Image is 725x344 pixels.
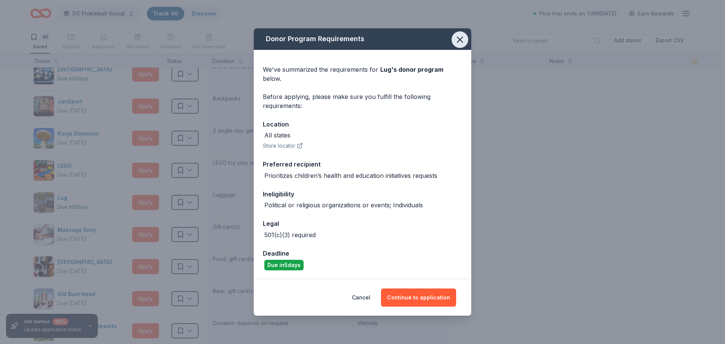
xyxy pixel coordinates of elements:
[263,141,303,150] button: Store locator
[263,219,462,228] div: Legal
[254,28,471,50] div: Donor Program Requirements
[380,66,443,73] span: Lug 's donor program
[264,131,290,140] div: All states
[263,159,462,169] div: Preferred recipient
[263,65,462,83] div: We've summarized the requirements for below.
[263,248,462,258] div: Deadline
[264,201,423,210] div: Political or religious organizations or events; Individuals
[264,171,437,180] div: Prioritizes children’s health and education initiatives requests
[264,260,304,270] div: Due in 5 days
[263,92,462,110] div: Before applying, please make sure you fulfill the following requirements:
[381,288,456,307] button: Continue to application
[263,119,462,129] div: Location
[263,189,462,199] div: Ineligibility
[352,288,370,307] button: Cancel
[264,230,316,239] div: 501(c)(3) required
